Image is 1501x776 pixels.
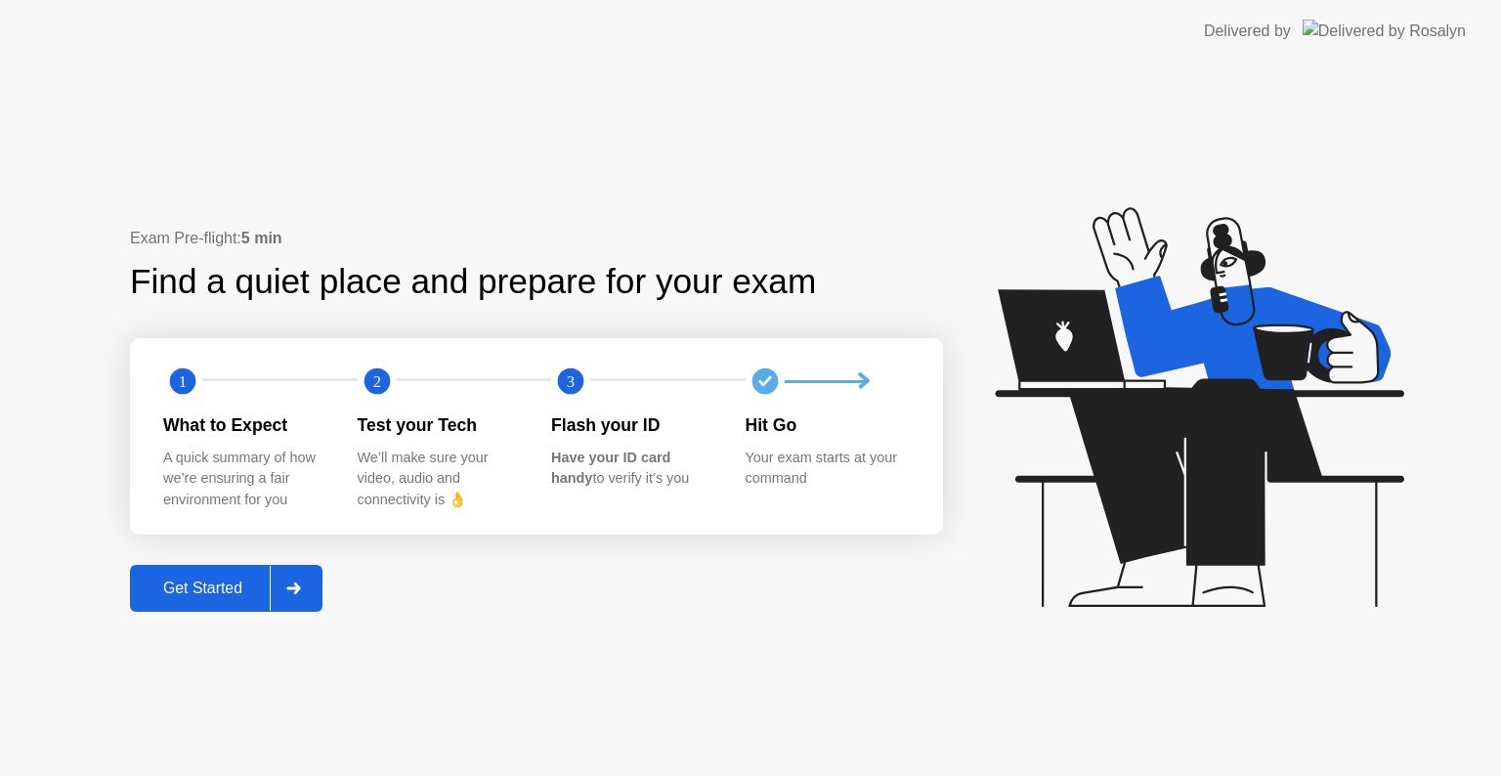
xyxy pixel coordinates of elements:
img: Delivered by Rosalyn [1303,20,1466,42]
div: Find a quiet place and prepare for your exam [130,256,819,308]
text: 3 [567,372,575,391]
button: Get Started [130,565,322,612]
div: Hit Go [746,412,909,438]
b: 5 min [241,230,282,246]
div: We’ll make sure your video, audio and connectivity is 👌 [358,448,521,511]
div: Test your Tech [358,412,521,438]
div: A quick summary of how we’re ensuring a fair environment for you [163,448,326,511]
text: 2 [372,372,380,391]
div: Flash your ID [551,412,714,438]
div: to verify it’s you [551,448,714,490]
div: Delivered by [1204,20,1291,43]
div: Get Started [136,580,270,597]
b: Have your ID card handy [551,450,670,487]
div: Exam Pre-flight: [130,227,943,250]
div: What to Expect [163,412,326,438]
text: 1 [179,372,187,391]
div: Your exam starts at your command [746,448,909,490]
